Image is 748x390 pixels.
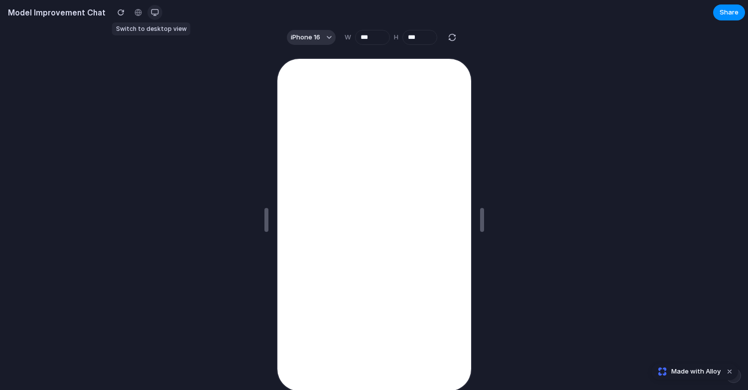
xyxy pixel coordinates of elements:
span: iPhone 16 [291,32,320,42]
label: W [345,32,351,42]
div: Switch to desktop view [112,22,191,35]
button: Share [713,4,745,20]
h2: Model Improvement Chat [4,6,106,18]
span: Made with Alloy [671,367,721,377]
span: Share [720,7,739,17]
button: iPhone 16 [287,30,336,45]
button: Dismiss watermark [724,366,736,378]
a: Made with Alloy [651,367,722,377]
label: H [394,32,398,42]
